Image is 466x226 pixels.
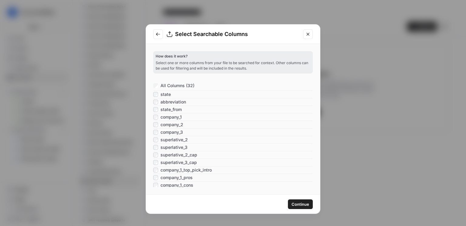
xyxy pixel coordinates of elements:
[160,144,187,150] span: superlative_3
[160,182,193,188] span: company_1_cons
[160,114,182,120] span: company_1
[153,168,158,172] input: company_1_top_pick_intro
[167,30,299,38] div: Select Searchable Columns
[153,92,158,97] input: state
[153,122,158,127] input: company_2
[153,83,158,88] input: All Columns (32)
[160,152,197,158] span: superlative_2_cap
[153,160,158,165] input: superlative_3_cap
[153,183,158,188] input: company_1_cons
[153,107,158,112] input: state_from
[156,60,310,71] p: Select one or more columns from your file to be searched for context. Other columns can be used f...
[153,152,158,157] input: superlative_2_cap
[156,54,310,59] p: How does it work?
[160,159,197,165] span: superlative_3_cap
[160,106,182,113] span: state_from
[292,201,309,207] span: Continue
[160,175,193,181] span: company_1_pros
[153,115,158,120] input: company_1
[160,129,183,135] span: company_3
[153,145,158,150] input: superlative_3
[153,100,158,104] input: abbreviation
[160,167,212,173] span: company_1_top_pick_intro
[303,29,313,39] button: Close modal
[160,91,171,97] span: state
[160,137,188,143] span: superlative_2
[160,99,186,105] span: abbreviation
[153,137,158,142] input: superlative_2
[288,199,313,209] button: Continue
[153,29,163,39] button: Go to previous step
[153,175,158,180] input: company_1_pros
[160,83,194,89] span: All Columns (32)
[160,122,183,128] span: company_2
[153,130,158,135] input: company_3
